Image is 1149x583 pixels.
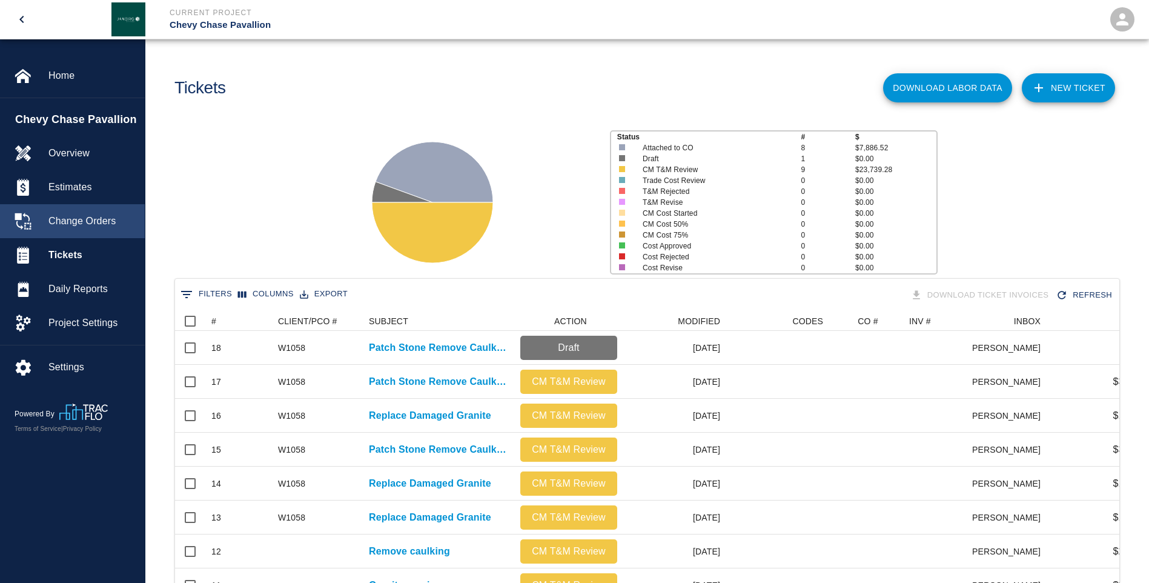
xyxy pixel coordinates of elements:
a: NEW TICKET [1022,73,1115,102]
div: [PERSON_NAME] [973,365,1047,399]
p: Cost Revise [643,262,785,273]
p: 0 [801,252,855,262]
p: $0.00 [855,219,936,230]
span: Home [48,68,135,83]
div: 15 [211,444,221,456]
span: Estimates [48,180,135,195]
a: Patch Stone Remove Caulking [369,442,508,457]
p: 0 [801,186,855,197]
p: CM T&M Review [525,476,612,491]
div: MODIFIED [678,311,720,331]
div: W1058 [278,511,305,524]
p: $0.00 [855,252,936,262]
p: Cost Rejected [643,252,785,262]
p: $0.00 [855,153,936,164]
p: $0.00 [855,230,936,241]
p: Status [617,132,801,142]
iframe: Chat Widget [1088,525,1149,583]
div: [PERSON_NAME] [973,535,1047,568]
p: 0 [801,197,855,208]
p: CM T&M Review [525,544,612,559]
span: | [61,425,63,432]
a: Terms of Service [15,425,61,432]
div: 17 [211,376,221,388]
p: CM T&M Review [525,442,612,457]
p: Trade Cost Review [643,175,785,186]
p: Draft [643,153,785,164]
div: CLIENT/PCO # [278,311,337,331]
a: Replace Damaged Granite [369,476,491,491]
p: CM Cost 75% [643,230,785,241]
div: [PERSON_NAME] [973,399,1047,433]
p: # [801,132,855,142]
div: 12 [211,545,221,558]
div: 14 [211,478,221,490]
button: Download Labor Data [883,73,1012,102]
div: INV # [903,311,973,331]
p: Remove caulking [369,544,450,559]
p: $ [855,132,936,142]
button: Select columns [235,285,297,304]
a: Privacy Policy [63,425,102,432]
div: W1058 [278,342,305,354]
div: # [205,311,272,331]
a: Patch Stone Remove Caulking [369,375,508,389]
div: 18 [211,342,221,354]
div: Refresh the list [1053,285,1117,306]
div: CO # [858,311,878,331]
span: Change Orders [48,214,135,228]
p: Current Project [170,7,640,18]
div: 13 [211,511,221,524]
div: ACTION [554,311,587,331]
div: [DATE] [623,501,726,535]
div: [DATE] [623,433,726,467]
div: W1058 [278,444,305,456]
button: open drawer [7,5,36,34]
p: T&M Rejected [643,186,785,197]
span: Tickets [48,248,135,262]
p: $0.00 [855,186,936,197]
div: W1058 [278,376,305,388]
div: MODIFIED [623,311,726,331]
p: $0.00 [855,241,936,252]
div: CODES [726,311,829,331]
button: Refresh [1053,285,1117,306]
p: CM Cost Started [643,208,785,219]
div: # [211,311,216,331]
p: 0 [801,241,855,252]
div: W1058 [278,410,305,422]
p: Draft [525,341,612,355]
p: 0 [801,262,855,273]
button: Export [297,285,351,304]
a: Replace Damaged Granite [369,510,491,525]
p: 1 [801,153,855,164]
p: $0.00 [855,208,936,219]
p: T&M Revise [643,197,785,208]
p: Cost Approved [643,241,785,252]
p: $0.00 [855,175,936,186]
p: Powered By [15,408,59,419]
div: CLIENT/PCO # [272,311,363,331]
div: CO # [829,311,903,331]
span: Project Settings [48,316,135,330]
span: Daily Reports [48,282,135,296]
div: [DATE] [623,535,726,568]
p: CM T&M Review [525,375,612,389]
p: 8 [801,142,855,153]
img: Janeiro Inc [111,2,145,36]
div: [DATE] [623,399,726,433]
div: CODES [792,311,823,331]
p: CM T&M Review [643,164,785,175]
p: 0 [801,219,855,230]
div: [DATE] [623,365,726,399]
p: 0 [801,175,855,186]
div: INV # [909,311,931,331]
img: TracFlo [59,404,108,420]
div: [DATE] [623,331,726,365]
div: SUBJECT [369,311,408,331]
p: $0.00 [855,262,936,273]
